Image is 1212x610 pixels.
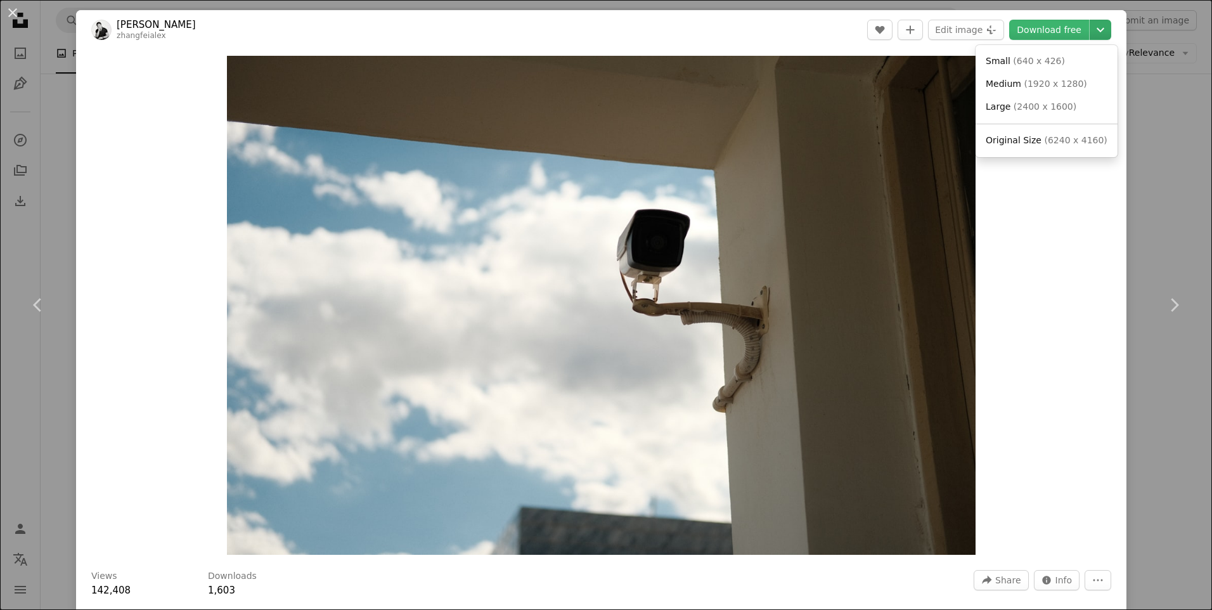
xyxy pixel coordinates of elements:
span: ( 6240 x 4160 ) [1044,135,1107,145]
span: Original Size [986,135,1041,145]
button: Choose download size [1090,20,1111,40]
span: Medium [986,79,1021,89]
span: ( 640 x 426 ) [1013,56,1065,66]
span: Large [986,101,1010,112]
span: ( 2400 x 1600 ) [1014,101,1076,112]
span: Small [986,56,1010,66]
div: Choose download size [976,45,1118,157]
span: ( 1920 x 1280 ) [1024,79,1086,89]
